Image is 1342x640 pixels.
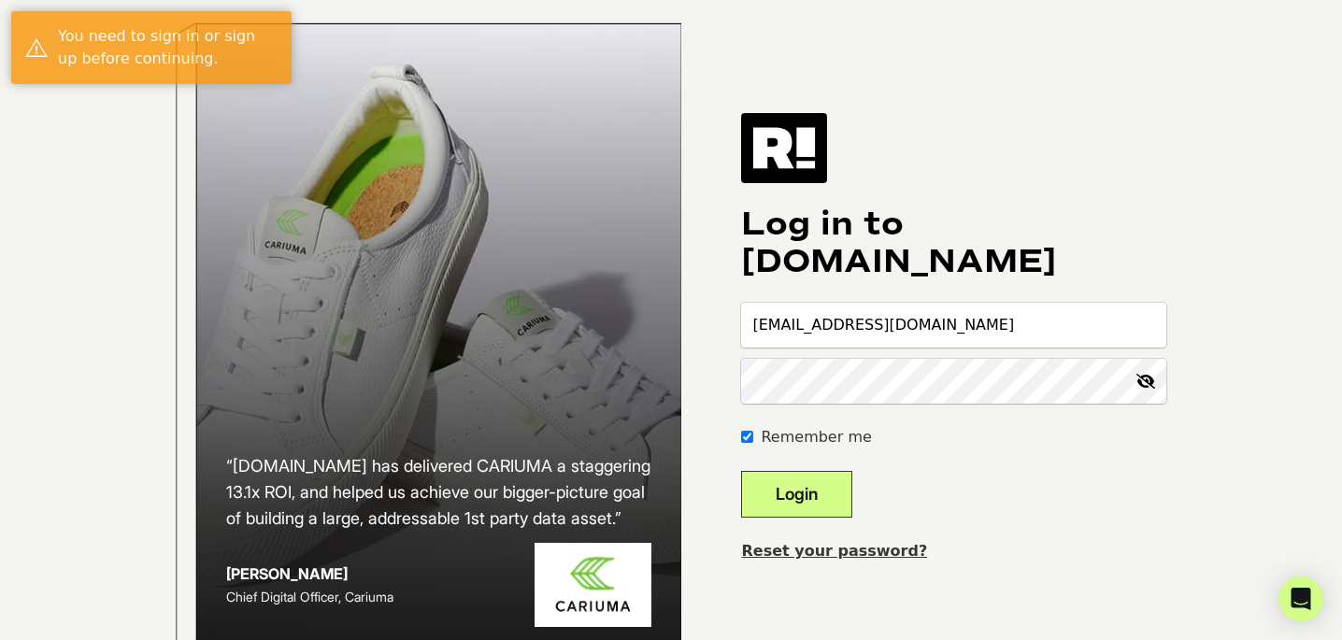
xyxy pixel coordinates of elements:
[226,453,652,532] h2: “[DOMAIN_NAME] has delivered CARIUMA a staggering 13.1x ROI, and helped us achieve our bigger-pic...
[761,426,871,448] label: Remember me
[58,25,278,70] div: You need to sign in or sign up before continuing.
[535,543,651,628] img: Cariuma
[226,564,348,583] strong: [PERSON_NAME]
[1278,576,1323,621] div: Open Intercom Messenger
[741,206,1166,280] h1: Log in to [DOMAIN_NAME]
[226,589,393,604] span: Chief Digital Officer, Cariuma
[741,542,927,560] a: Reset your password?
[741,113,827,182] img: Retention.com
[741,303,1166,348] input: Email
[741,471,852,518] button: Login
